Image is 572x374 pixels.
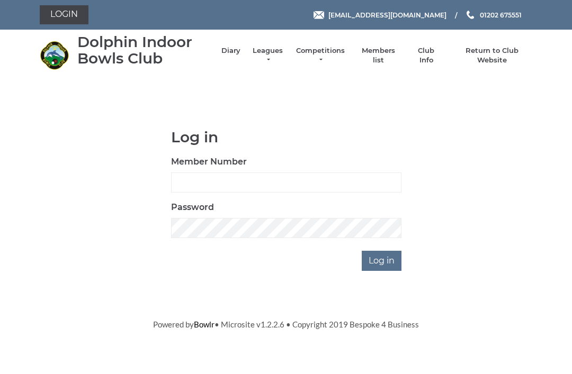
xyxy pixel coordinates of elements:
[171,129,401,145] h1: Log in
[467,11,474,19] img: Phone us
[251,46,284,65] a: Leagues
[480,11,522,19] span: 01202 675551
[221,46,240,56] a: Diary
[452,46,532,65] a: Return to Club Website
[314,10,446,20] a: Email [EMAIL_ADDRESS][DOMAIN_NAME]
[40,41,69,70] img: Dolphin Indoor Bowls Club
[314,11,324,19] img: Email
[40,5,88,24] a: Login
[362,251,401,271] input: Log in
[328,11,446,19] span: [EMAIL_ADDRESS][DOMAIN_NAME]
[171,201,214,214] label: Password
[153,320,419,329] span: Powered by • Microsite v1.2.2.6 • Copyright 2019 Bespoke 4 Business
[465,10,522,20] a: Phone us 01202 675551
[194,320,215,329] a: Bowlr
[295,46,346,65] a: Competitions
[411,46,442,65] a: Club Info
[171,156,247,168] label: Member Number
[77,34,211,67] div: Dolphin Indoor Bowls Club
[356,46,400,65] a: Members list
